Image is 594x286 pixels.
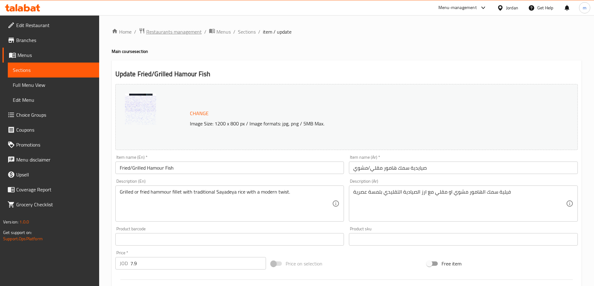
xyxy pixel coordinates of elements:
nav: breadcrumb [112,28,582,36]
span: Edit Menu [13,96,94,104]
a: Support.OpsPlatform [3,235,43,243]
span: Get support on: [3,228,32,237]
span: Full Menu View [13,81,94,89]
span: Promotions [16,141,94,148]
a: Restaurants management [139,28,202,36]
li: / [233,28,235,35]
h4: Main course section [112,48,582,54]
span: Menu disclaimer [16,156,94,163]
p: Image Size: 1200 x 800 px / Image formats: jpg, png / 5MB Max. [187,120,520,127]
li: / [258,28,260,35]
span: Coverage Report [16,186,94,193]
span: Change [190,109,209,118]
a: Home [112,28,132,35]
button: Change [187,107,211,120]
a: Menus [209,28,231,36]
span: Branches [16,36,94,44]
a: Upsell [2,167,99,182]
span: Menus [17,51,94,59]
input: Please enter product sku [349,233,578,246]
span: Price on selection [286,260,322,267]
input: Please enter price [130,257,266,270]
p: JOD [120,260,128,267]
span: Grocery Checklist [16,201,94,208]
input: Enter name En [115,162,344,174]
h2: Update Fried/Grilled Hamour Fish [115,69,578,79]
a: Sections [8,63,99,77]
span: Free item [442,260,461,267]
a: Edit Restaurant [2,18,99,33]
div: Jordan [506,4,518,11]
a: Branches [2,33,99,48]
span: Sections [13,66,94,74]
li: / [204,28,206,35]
input: Enter name Ar [349,162,578,174]
a: Edit Menu [8,92,99,107]
a: Coupons [2,122,99,137]
span: Upsell [16,171,94,178]
div: Menu-management [438,4,477,12]
a: Grocery Checklist [2,197,99,212]
span: item / update [263,28,292,35]
span: Choice Groups [16,111,94,119]
span: Restaurants management [146,28,202,35]
a: Menu disclaimer [2,152,99,167]
img: _O4A5655_1638960265816028832.jpg [125,94,156,125]
a: Full Menu View [8,77,99,92]
span: Menus [216,28,231,35]
a: Menus [2,48,99,63]
a: Choice Groups [2,107,99,122]
span: Coupons [16,126,94,134]
li: / [134,28,136,35]
span: 1.0.0 [19,218,29,226]
a: Promotions [2,137,99,152]
a: Sections [238,28,256,35]
input: Please enter product barcode [115,233,344,246]
textarea: فيلية سمك الهامور مشوي او مقلي مع ارز الصيادية التقليدي بلمسة عصرية [353,189,566,218]
span: Edit Restaurant [16,21,94,29]
span: Version: [3,218,18,226]
span: m [583,4,587,11]
textarea: Grilled or fried hammour fillet with traditional Sayadeya rice with a modern twist. [120,189,332,218]
a: Coverage Report [2,182,99,197]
